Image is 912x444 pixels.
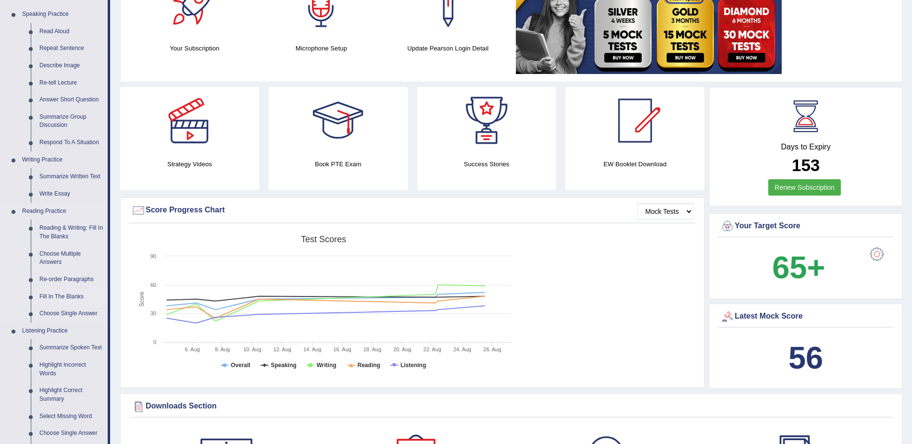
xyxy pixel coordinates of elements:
a: Select Missing Word [35,408,108,425]
a: Choose Multiple Answers [35,246,108,271]
a: Write Essay [35,185,108,203]
a: Speaking Practice [18,6,108,23]
a: Choose Single Answer [35,425,108,442]
tspan: 24. Aug [453,346,471,352]
text: 0 [153,339,156,345]
tspan: 22. Aug [424,346,441,352]
a: Reading Practice [18,203,108,220]
a: Fill In The Blanks [35,288,108,306]
tspan: 16. Aug [333,346,351,352]
a: Answer Short Question [35,91,108,109]
tspan: 12. Aug [274,346,291,352]
a: Highlight Incorrect Words [35,357,108,382]
b: 56 [788,340,823,375]
tspan: 20. Aug [393,346,411,352]
b: 153 [792,156,820,174]
a: Renew Subscription [768,179,841,196]
a: Summarize Written Text [35,168,108,185]
a: Respond To A Situation [35,134,108,151]
h4: Microphone Setup [262,43,379,53]
text: 90 [150,253,156,259]
a: Describe Image [35,57,108,74]
tspan: Writing [316,362,336,369]
tspan: Overall [231,362,250,369]
h4: Success Stories [417,159,556,169]
a: Choose Single Answer [35,305,108,322]
a: Read Aloud [35,23,108,40]
h4: EW Booklet Download [565,159,704,169]
h4: Update Pearson Login Detail [389,43,506,53]
div: Score Progress Chart [131,203,693,218]
tspan: 26. Aug [483,346,501,352]
a: Re-tell Lecture [35,74,108,92]
tspan: 6. Aug [185,346,200,352]
a: Listening Practice [18,322,108,340]
a: Summarize Group Discussion [35,109,108,134]
a: Writing Practice [18,151,108,169]
a: Reading & Writing: Fill In The Blanks [35,220,108,245]
h4: Book PTE Exam [269,159,408,169]
a: Re-order Paragraphs [35,271,108,288]
h4: Strategy Videos [120,159,259,169]
text: 60 [150,282,156,288]
tspan: Listening [400,362,426,369]
div: Downloads Section [131,399,891,414]
h4: Your Subscription [136,43,253,53]
a: Highlight Correct Summary [35,382,108,407]
tspan: Speaking [271,362,296,369]
tspan: 10. Aug [243,346,261,352]
tspan: 14. Aug [303,346,321,352]
a: Summarize Spoken Text [35,339,108,357]
div: Your Target Score [720,219,891,234]
a: Repeat Sentence [35,40,108,57]
div: Latest Mock Score [720,309,891,324]
tspan: 8. Aug [215,346,230,352]
tspan: Score [138,292,145,307]
tspan: Test scores [301,234,346,244]
text: 30 [150,310,156,316]
tspan: Reading [358,362,380,369]
h4: Days to Expiry [720,143,891,151]
tspan: 18. Aug [363,346,381,352]
b: 65+ [772,250,825,285]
